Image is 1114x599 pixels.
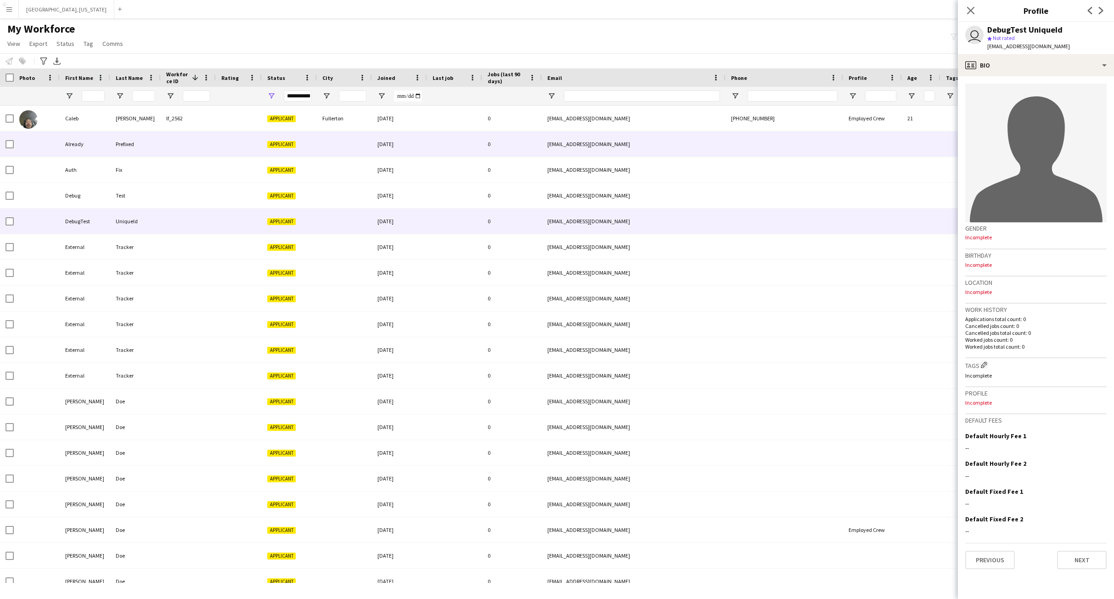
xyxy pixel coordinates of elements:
[267,501,296,508] span: Applicant
[482,440,542,465] div: 0
[965,234,992,241] span: Incomplete
[542,414,726,440] div: [EMAIL_ADDRESS][DOMAIN_NAME]
[372,440,427,465] div: [DATE]
[60,286,110,311] div: External
[110,260,161,285] div: Tracker
[19,0,114,18] button: [GEOGRAPHIC_DATA], [US_STATE]
[65,74,93,81] span: First Name
[372,389,427,414] div: [DATE]
[965,432,1026,440] h3: Default Hourly Fee 1
[542,311,726,337] div: [EMAIL_ADDRESS][DOMAIN_NAME]
[267,450,296,457] span: Applicant
[965,551,1015,569] button: Previous
[267,373,296,379] span: Applicant
[267,295,296,302] span: Applicant
[748,90,838,102] input: Phone Filter Input
[110,311,161,337] div: Tracker
[110,209,161,234] div: UniqueId
[339,90,366,102] input: City Filter Input
[965,487,1023,496] h3: Default Fixed Fee 1
[1057,551,1107,569] button: Next
[84,40,93,48] span: Tag
[993,34,1015,41] span: Not rated
[965,499,1107,508] div: --
[965,329,1107,336] p: Cancelled jobs total count: 0
[267,553,296,559] span: Applicant
[965,322,1107,329] p: Cancelled jobs count: 0
[267,347,296,354] span: Applicant
[267,74,285,81] span: Status
[7,22,75,36] span: My Workforce
[110,106,161,131] div: [PERSON_NAME]
[542,363,726,388] div: [EMAIL_ADDRESS][DOMAIN_NAME]
[110,466,161,491] div: Doe
[110,286,161,311] div: Tracker
[965,224,1107,232] h3: Gender
[542,492,726,517] div: [EMAIL_ADDRESS][DOMAIN_NAME]
[56,40,74,48] span: Status
[26,38,51,50] a: Export
[372,260,427,285] div: [DATE]
[377,92,386,100] button: Open Filter Menu
[547,74,562,81] span: Email
[958,54,1114,76] div: Bio
[542,440,726,465] div: [EMAIL_ADDRESS][DOMAIN_NAME]
[38,56,49,67] app-action-btn: Advanced filters
[60,363,110,388] div: External
[542,389,726,414] div: [EMAIL_ADDRESS][DOMAIN_NAME]
[965,416,1107,424] h3: Default fees
[965,343,1107,350] p: Worked jobs total count: 0
[965,515,1023,523] h3: Default Fixed Fee 2
[82,90,105,102] input: First Name Filter Input
[482,363,542,388] div: 0
[60,260,110,285] div: External
[53,38,78,50] a: Status
[372,234,427,260] div: [DATE]
[110,389,161,414] div: Doe
[267,398,296,405] span: Applicant
[907,92,916,100] button: Open Filter Menu
[542,569,726,594] div: [EMAIL_ADDRESS][DOMAIN_NAME]
[110,363,161,388] div: Tracker
[394,90,422,102] input: Joined Filter Input
[965,305,1107,314] h3: Work history
[110,183,161,208] div: Test
[267,270,296,277] span: Applicant
[132,90,155,102] input: Last Name Filter Input
[542,157,726,182] div: [EMAIL_ADDRESS][DOMAIN_NAME]
[731,92,739,100] button: Open Filter Menu
[965,278,1107,287] h3: Location
[60,440,110,465] div: [PERSON_NAME]
[731,74,747,81] span: Phone
[482,337,542,362] div: 0
[542,106,726,131] div: [EMAIL_ADDRESS][DOMAIN_NAME]
[110,131,161,157] div: Prefixed
[377,74,395,81] span: Joined
[372,569,427,594] div: [DATE]
[110,337,161,362] div: Tracker
[372,492,427,517] div: [DATE]
[60,311,110,337] div: External
[965,444,1107,452] div: --
[965,336,1107,343] p: Worked jobs count: 0
[60,183,110,208] div: Debug
[60,414,110,440] div: [PERSON_NAME]
[433,74,453,81] span: Last job
[60,234,110,260] div: External
[965,251,1107,260] h3: Birthday
[60,569,110,594] div: [PERSON_NAME]
[482,131,542,157] div: 0
[542,337,726,362] div: [EMAIL_ADDRESS][DOMAIN_NAME]
[372,183,427,208] div: [DATE]
[849,74,867,81] span: Profile
[19,74,35,81] span: Photo
[843,106,902,131] div: Employed Crew
[116,74,143,81] span: Last Name
[482,209,542,234] div: 0
[542,260,726,285] div: [EMAIL_ADDRESS][DOMAIN_NAME]
[110,492,161,517] div: Doe
[482,389,542,414] div: 0
[267,115,296,122] span: Applicant
[267,578,296,585] span: Applicant
[65,92,73,100] button: Open Filter Menu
